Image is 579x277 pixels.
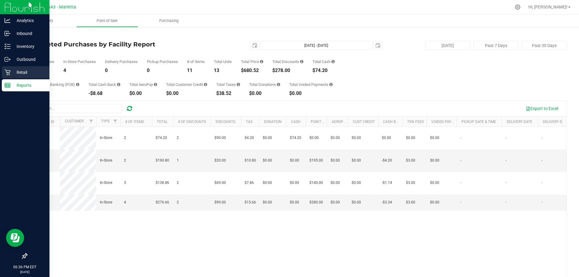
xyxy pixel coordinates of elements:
[331,60,335,64] i: Sum of the successful, non-voided cash payment transactions for all purchases in the date range. ...
[214,135,226,141] span: $90.00
[187,68,205,73] div: 11
[309,180,323,186] span: $140.00
[27,91,79,96] div: $615.00
[522,103,562,114] button: Export to Excel
[86,116,96,127] a: Filter
[542,158,543,163] span: -
[309,135,319,141] span: $0.00
[542,180,543,186] span: -
[245,135,254,141] span: $4.20
[406,158,415,163] span: $3.00
[461,120,496,124] a: Pickup Date & Time
[331,180,340,186] span: $0.00
[290,158,299,163] span: $0.00
[27,41,207,48] h4: Completed Purchases by Facility Report
[166,91,207,96] div: $0.00
[100,180,112,186] span: In-Store
[216,91,240,96] div: $38.52
[352,158,361,163] span: $0.00
[331,200,340,205] span: $0.00
[76,83,79,87] i: Sum of the successful, non-voided point-of-banking payment transactions, both via payment termina...
[11,43,47,50] p: Inventory
[156,135,167,141] span: $74.20
[237,83,240,87] i: Sum of the total taxes for all purchases in the date range.
[6,229,24,247] iframe: Resource center
[124,180,126,186] span: 3
[460,180,461,186] span: -
[177,180,179,186] span: 2
[289,91,333,96] div: $0.00
[300,60,303,64] i: Sum of the discount values applied to the all purchases in the date range.
[352,180,361,186] span: $0.00
[187,60,205,64] div: # of Items
[151,18,187,24] span: Purchasing
[5,69,11,75] inline-svg: Retail
[178,120,206,124] a: # of Discounts
[430,135,439,141] span: $0.00
[542,135,543,141] span: -
[124,200,126,205] span: 4
[251,41,259,50] span: select
[264,120,282,124] a: Donation
[5,17,11,24] inline-svg: Analytics
[156,180,169,186] span: $138.86
[31,104,122,113] input: Search...
[407,120,424,124] a: Txn Fees
[291,120,301,124] a: Cash
[245,180,254,186] span: $7.86
[11,17,47,24] p: Analytics
[505,135,506,141] span: -
[11,69,47,76] p: Retail
[406,200,415,205] span: $3.00
[27,83,79,87] div: Total Point of Banking (POB)
[431,120,461,124] a: Voided Payment
[263,135,272,141] span: $0.00
[406,135,415,141] span: $0.00
[11,30,47,37] p: Inbound
[332,120,347,124] a: AeroPay
[290,135,301,141] span: $74.20
[374,41,382,50] span: select
[245,158,256,163] span: $10.80
[204,83,207,87] i: Sum of the successful, non-voided payments using account credit for all purchases in the date range.
[129,91,157,96] div: $0.00
[543,120,572,124] a: Delivery Driver
[5,43,11,49] inline-svg: Inventory
[460,135,461,141] span: -
[63,68,96,73] div: 4
[505,158,506,163] span: -
[100,135,112,141] span: In-Store
[272,60,303,64] div: Total Discounts
[147,60,178,64] div: Pickup Purchases
[88,18,126,24] span: Point of Sale
[514,4,521,10] div: Manage settings
[101,119,110,123] a: Type
[249,83,280,87] div: Total Donations
[100,158,112,163] span: In-Store
[5,82,11,88] inline-svg: Reports
[63,60,96,64] div: In Store Purchases
[88,91,120,96] div: -$8.68
[125,120,144,124] a: # of Items
[352,200,361,205] span: $0.00
[382,180,392,186] span: -$1.14
[138,14,200,27] a: Purchasing
[3,264,47,270] p: 06:36 PM EDT
[5,56,11,62] inline-svg: Outbound
[260,60,263,64] i: Sum of the total prices of all purchases in the date range.
[263,158,272,163] span: $0.00
[214,60,232,64] div: Total Units
[249,91,280,96] div: $0.00
[352,135,361,141] span: $0.00
[331,135,340,141] span: $0.00
[542,200,543,205] span: -
[430,158,439,163] span: $0.00
[311,120,353,124] a: Point of Banking (POB)
[329,83,333,87] i: Sum of all voided payment transaction amounts, excluding tips and transaction fees, for all purch...
[156,200,169,205] span: $276.66
[214,68,232,73] div: 13
[430,200,439,205] span: $0.00
[507,120,532,124] a: Delivery Date
[528,5,568,9] span: Hi, [PERSON_NAME]!
[88,83,120,87] div: Total Cash Back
